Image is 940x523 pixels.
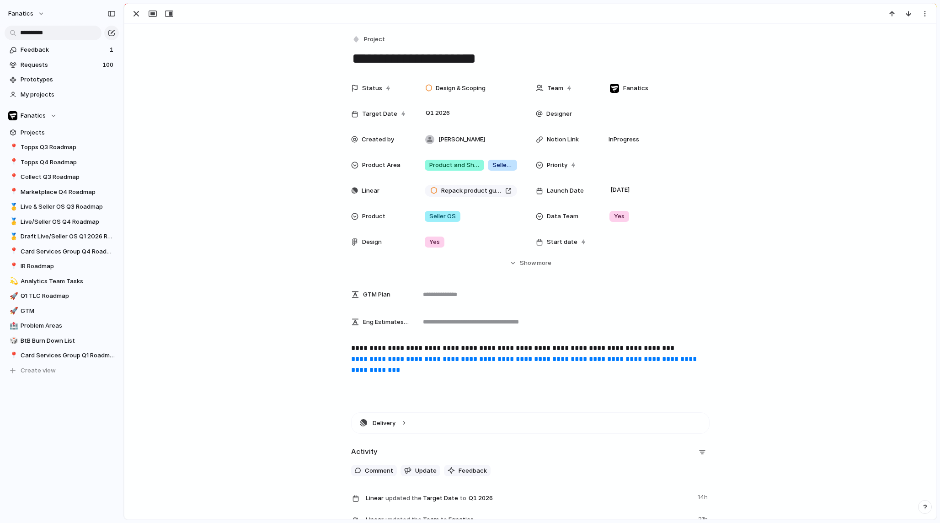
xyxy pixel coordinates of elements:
div: 💫 [10,276,16,286]
a: 🚀Q1 TLC Roadmap [5,289,119,303]
a: 📍Collect Q3 Roadmap [5,170,119,184]
span: Seller Tools [492,161,513,170]
a: Prototypes [5,73,119,86]
div: 📍 [10,350,16,361]
span: Topps Q3 Roadmap [21,143,116,152]
span: Product Area [362,161,401,170]
button: Update [401,465,440,477]
span: 1 [110,45,115,54]
div: 💫Analytics Team Tasks [5,275,119,288]
button: Feedback [444,465,491,477]
a: Projects [5,126,119,140]
div: 📍Marketplace Q4 Roadmap [5,185,119,199]
span: Start date [547,237,577,247]
span: Product [362,212,385,221]
a: 🥇Live & Seller OS Q3 Roadmap [5,200,119,214]
button: 📍 [8,173,17,182]
span: Show [520,259,536,268]
span: Target Date [362,109,397,119]
a: 📍IR Roadmap [5,259,119,273]
span: Card Services Group Q1 Roadmap [21,351,116,360]
span: Launch Date [547,186,584,195]
div: 📍 [10,157,16,167]
span: [DATE] [608,184,632,195]
span: Update [415,466,437,475]
span: Q1 TLC Roadmap [21,291,116,301]
span: Notion Link [547,135,579,144]
button: fanatics [4,6,49,21]
span: Priority [547,161,567,170]
span: Analytics Team Tasks [21,277,116,286]
div: 🚀GTM [5,304,119,318]
span: Team [547,84,563,93]
span: Comment [365,466,393,475]
span: IR Roadmap [21,262,116,271]
span: 14h [698,491,710,502]
a: 📍Topps Q4 Roadmap [5,156,119,169]
button: Project [350,33,388,46]
button: Comment [351,465,397,477]
button: 🚀 [8,307,17,316]
span: Repack product guides [441,186,502,195]
button: 📍 [8,247,17,256]
button: 🥇 [8,217,17,226]
a: Feedback1 [5,43,119,57]
button: 🥇 [8,232,17,241]
div: 🥇 [10,232,16,242]
a: 🥇Live/Seller OS Q4 Roadmap [5,215,119,229]
span: Design [362,237,382,247]
a: Repack product guides [425,185,517,197]
span: Draft Live/Seller OS Q1 2026 Roadmap [21,232,116,241]
button: Fanatics [5,109,119,123]
span: BtB Burn Down List [21,336,116,345]
div: 🏥 [10,321,16,331]
button: Delivery [352,413,709,433]
button: 🏥 [8,321,17,330]
button: 📍 [8,262,17,271]
span: In Progress [605,135,643,144]
span: Yes [429,237,440,247]
div: 🎲BtB Burn Down List [5,334,119,348]
div: 📍 [10,172,16,183]
button: 📍 [8,143,17,152]
div: 📍Card Services Group Q4 Roadmap [5,245,119,259]
span: GTM Plan [363,290,390,299]
span: Status [362,84,382,93]
span: Q1 2026 [423,108,452,119]
span: fanatics [8,9,33,18]
span: Collect Q3 Roadmap [21,173,116,182]
span: GTM [21,307,116,316]
span: Project [364,35,385,44]
span: updated the [385,494,422,503]
div: 🎲 [10,335,16,346]
span: Problem Areas [21,321,116,330]
div: 📍Topps Q3 Roadmap [5,140,119,154]
button: Showmore [351,255,710,271]
span: Product and Show Discovery [429,161,480,170]
span: Live/Seller OS Q4 Roadmap [21,217,116,226]
div: 🥇 [10,216,16,227]
div: 🚀 [10,306,16,316]
div: 📍Card Services Group Q1 Roadmap [5,349,119,362]
div: 📍 [10,142,16,153]
span: Data Team [547,212,578,221]
button: Create view [5,364,119,377]
span: Requests [21,60,100,70]
span: Feedback [459,466,487,475]
div: 🥇 [10,202,16,212]
button: 📍 [8,188,17,197]
span: Design & Scoping [436,84,486,93]
button: 🚀 [8,291,17,301]
div: 📍 [10,261,16,272]
span: Designer [546,109,572,119]
div: 🚀 [10,291,16,302]
a: Requests100 [5,58,119,72]
span: Create view [21,366,56,375]
div: 📍 [10,187,16,197]
span: Fanatics [21,111,46,120]
span: Projects [21,128,116,137]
